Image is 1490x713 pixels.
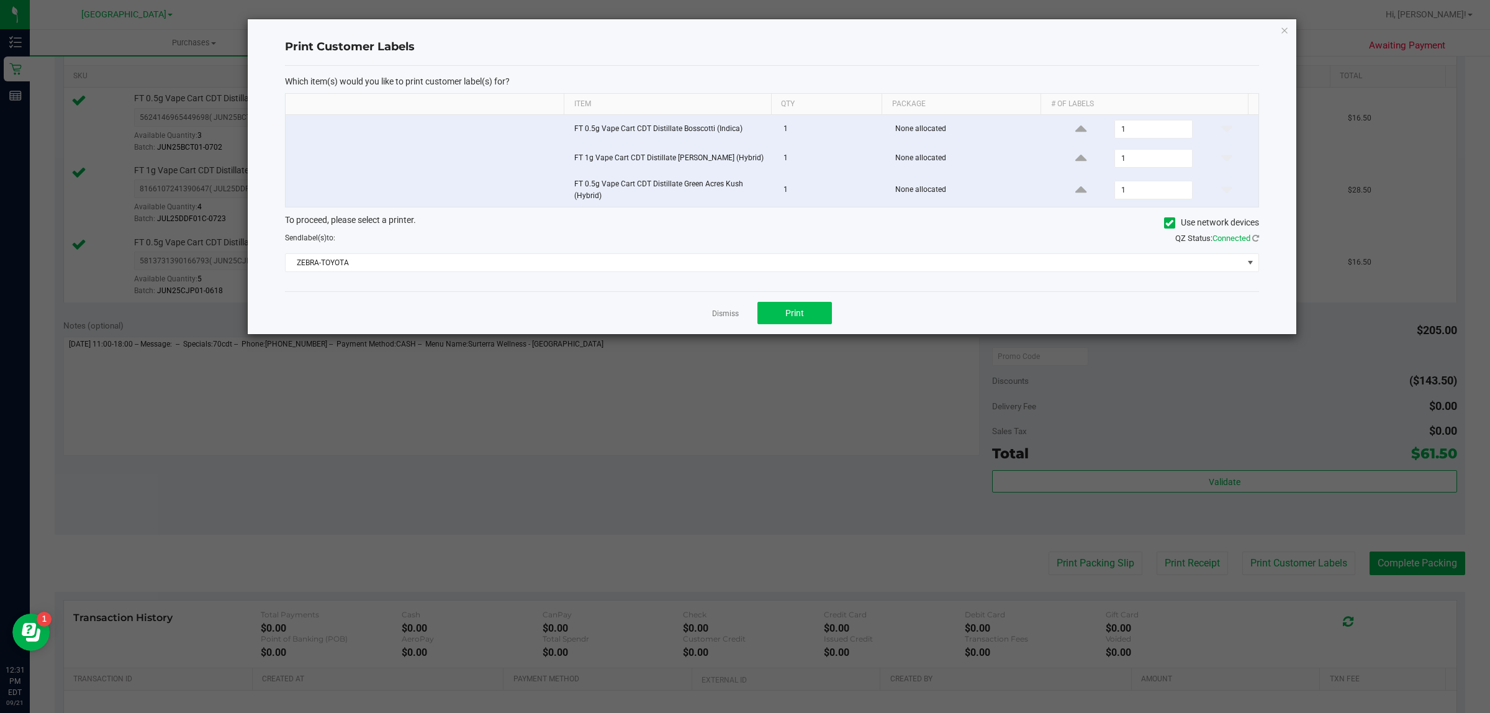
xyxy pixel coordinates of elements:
[776,173,888,207] td: 1
[12,614,50,651] iframe: Resource center
[882,94,1041,115] th: Package
[567,173,776,207] td: FT 0.5g Vape Cart CDT Distillate Green Acres Kush (Hybrid)
[285,234,335,242] span: Send to:
[567,115,776,144] td: FT 0.5g Vape Cart CDT Distillate Bosscotti (Indica)
[776,144,888,173] td: 1
[1212,234,1250,243] span: Connected
[37,612,52,627] iframe: Resource center unread badge
[888,115,1049,144] td: None allocated
[1175,234,1259,243] span: QZ Status:
[1164,216,1259,229] label: Use network devices
[285,76,1259,87] p: Which item(s) would you like to print customer label(s) for?
[1041,94,1248,115] th: # of labels
[888,173,1049,207] td: None allocated
[712,309,739,319] a: Dismiss
[567,144,776,173] td: FT 1g Vape Cart CDT Distillate [PERSON_NAME] (Hybrid)
[771,94,882,115] th: Qty
[286,254,1243,271] span: ZEBRA-TOYOTA
[564,94,771,115] th: Item
[888,144,1049,173] td: None allocated
[785,308,804,318] span: Print
[757,302,832,324] button: Print
[776,115,888,144] td: 1
[302,234,327,242] span: label(s)
[276,214,1268,232] div: To proceed, please select a printer.
[285,39,1259,55] h4: Print Customer Labels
